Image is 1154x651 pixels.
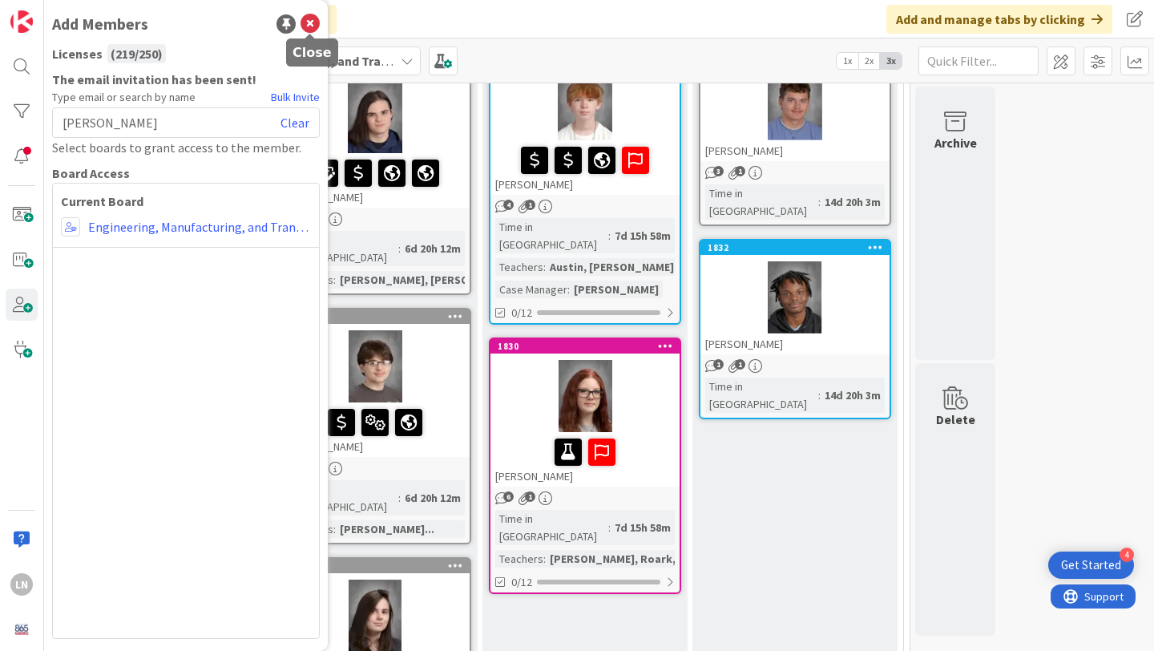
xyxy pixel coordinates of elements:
[280,402,470,457] div: [PERSON_NAME]
[918,46,1039,75] input: Quick Filter...
[700,140,890,161] div: [PERSON_NAME]
[700,334,890,354] div: [PERSON_NAME]
[705,184,818,220] div: Time in [GEOGRAPHIC_DATA]
[858,53,880,69] span: 2x
[495,510,608,545] div: Time in [GEOGRAPHIC_DATA]
[608,519,611,536] span: :
[503,200,514,210] span: 4
[503,491,514,502] span: 6
[271,89,320,106] a: Bulk Invite
[398,489,401,507] span: :
[818,386,821,404] span: :
[936,410,975,429] div: Delete
[333,271,336,289] span: :
[713,166,724,176] span: 3
[1061,557,1121,573] div: Get Started
[880,53,902,69] span: 3x
[708,242,890,253] div: 1832
[525,200,535,210] span: 1
[288,560,470,572] div: 1953
[546,258,700,276] div: Austin, [PERSON_NAME] (2...
[705,378,818,413] div: Time in [GEOGRAPHIC_DATA]
[63,113,158,132] span: [PERSON_NAME]
[495,218,608,253] div: Time in [GEOGRAPHIC_DATA]
[543,258,546,276] span: :
[490,432,680,487] div: [PERSON_NAME]
[285,480,398,516] div: Time in [GEOGRAPHIC_DATA]
[700,241,890,255] div: 1832
[511,305,532,321] span: 0/12
[333,520,336,538] span: :
[107,44,166,63] div: ( 219 / 250 )
[498,341,680,352] div: 1830
[10,10,33,33] img: Visit kanbanzone.com
[280,309,470,324] div: 1954
[280,309,470,457] div: 1954[PERSON_NAME]
[52,138,320,157] div: Select boards to grant access to the member.
[489,46,681,325] a: [PERSON_NAME]Time in [GEOGRAPHIC_DATA]:7d 15h 58mTeachers:Austin, [PERSON_NAME] (2...Case Manager...
[293,45,332,60] h5: Close
[821,193,885,211] div: 14d 20h 3m
[489,338,681,594] a: 1830[PERSON_NAME]Time in [GEOGRAPHIC_DATA]:7d 15h 58mTeachers:[PERSON_NAME], Roark, Watso...0/12
[611,227,675,245] div: 7d 15h 58m
[336,520,438,538] div: [PERSON_NAME]...
[495,281,567,298] div: Case Manager
[52,70,320,89] b: The email invitation has been sent!
[735,359,745,370] span: 1
[495,550,543,568] div: Teachers
[398,240,401,257] span: :
[495,258,543,276] div: Teachers
[52,164,320,183] div: Board Access
[490,339,680,354] div: 1830
[546,550,725,568] div: [PERSON_NAME], Roark, Watso...
[837,53,858,69] span: 1x
[10,573,33,596] div: LN
[490,140,680,195] div: [PERSON_NAME]
[401,489,465,507] div: 6d 20h 12m
[52,44,103,63] span: Licenses
[713,359,724,370] span: 1
[699,239,891,419] a: 1832[PERSON_NAME]Time in [GEOGRAPHIC_DATA]:14d 20h 3m
[490,47,680,195] div: [PERSON_NAME]
[490,339,680,487] div: 1830[PERSON_NAME]
[1048,552,1134,579] div: Open Get Started checklist, remaining modules: 4
[279,308,471,544] a: 1954[PERSON_NAME]Time in [GEOGRAPHIC_DATA]:6d 20h 12mTeachers:[PERSON_NAME]...
[280,153,470,208] div: [PERSON_NAME]
[735,166,745,176] span: 1
[10,618,33,641] img: avatar
[821,386,885,404] div: 14d 20h 3m
[699,46,891,226] a: [PERSON_NAME]Time in [GEOGRAPHIC_DATA]:14d 20h 3m
[401,240,465,257] div: 6d 20h 12m
[934,133,977,152] div: Archive
[818,193,821,211] span: :
[52,89,196,106] span: Type email or search by name
[280,60,470,208] div: [PERSON_NAME]
[336,271,550,289] div: [PERSON_NAME], [PERSON_NAME], We...
[567,281,570,298] span: :
[886,5,1112,34] div: Add and manage tabs by clicking
[285,231,398,266] div: Time in [GEOGRAPHIC_DATA]
[611,519,675,536] div: 7d 15h 58m
[511,574,532,591] span: 0/12
[52,12,148,36] div: Add Members
[700,47,890,161] div: [PERSON_NAME]
[570,281,663,298] div: [PERSON_NAME]
[61,192,311,211] b: Current Board
[288,311,470,322] div: 1954
[608,227,611,245] span: :
[279,59,471,295] a: [PERSON_NAME]Time in [GEOGRAPHIC_DATA]:6d 20h 12mTeachers:[PERSON_NAME], [PERSON_NAME], We...
[1120,548,1134,562] div: 4
[280,113,309,132] a: Clear
[543,550,546,568] span: :
[700,241,890,354] div: 1832[PERSON_NAME]
[34,2,73,22] span: Support
[525,491,535,502] span: 1
[280,559,470,573] div: 1953
[88,217,311,237] a: Engineering, Manufacturing, and Transportation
